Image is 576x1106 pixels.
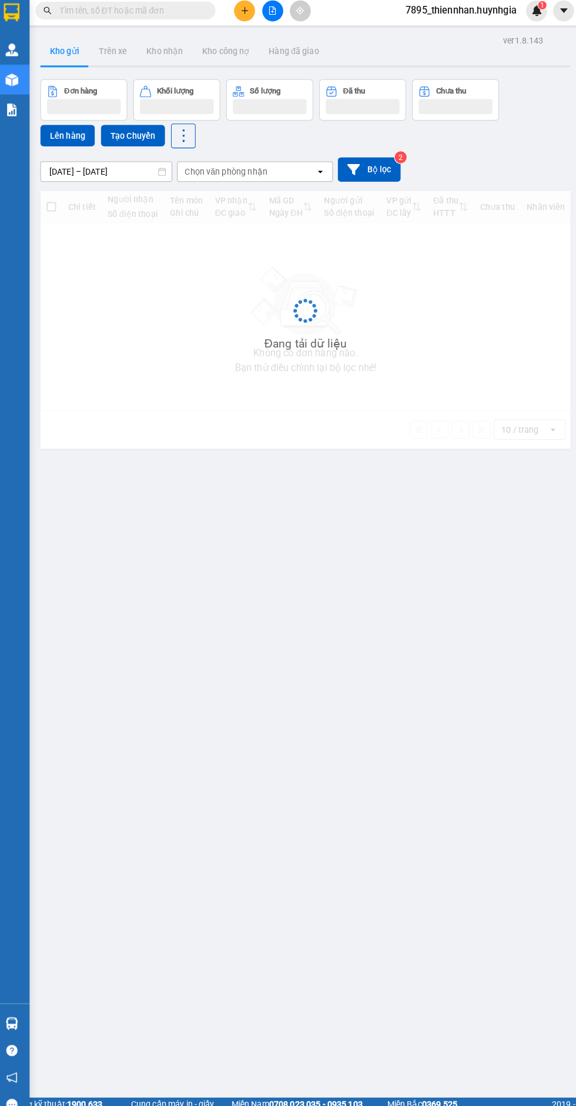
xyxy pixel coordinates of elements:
button: aim [290,5,311,25]
strong: 0369 525 060 [420,1082,454,1104]
input: Select a date range. [46,163,175,182]
button: file-add [263,5,284,25]
div: Đang tải dữ liệu [266,332,346,350]
span: caret-down [554,9,564,20]
span: message [12,1081,24,1092]
span: aim [296,11,304,19]
input: Tìm tên, số ĐT hoặc mã đơn [65,8,203,21]
button: Kho công nợ [195,40,260,68]
div: Đã thu [343,89,364,98]
button: Lên hàng [46,126,99,148]
span: Cung cấp máy in - giấy in: [126,1080,216,1106]
button: Hàng đã giao [260,40,329,68]
svg: open [316,168,325,177]
span: | [115,1087,117,1100]
button: Bộ lọc [337,158,399,182]
span: notification [12,1055,24,1066]
div: Khối lượng [160,89,196,98]
img: warehouse-icon [12,47,24,59]
span: Miền Nam [219,1080,361,1106]
button: Số lượng [228,82,313,122]
span: file-add [269,11,277,19]
button: Kho nhận [140,40,195,68]
span: plus [242,11,250,19]
button: Tạo Chuyến [105,126,168,148]
img: icon-new-feature [527,9,538,20]
img: warehouse-icon [12,1001,24,1014]
span: question-circle [12,1028,24,1040]
span: search [49,11,57,19]
div: ver 1.8.143 [500,37,539,50]
button: plus [236,5,256,25]
span: ⚪️ [364,1091,368,1095]
span: copyright [511,1089,520,1097]
button: Khối lượng [137,82,222,122]
div: Số lượng [252,89,282,98]
img: logo-vxr [10,8,25,25]
div: Đơn hàng [69,89,102,98]
span: 7895_thiennhan.huynhgia [394,7,522,22]
span: Miền Bắc [371,1080,454,1106]
span: | [463,1087,465,1100]
strong: 1900 633 818 [72,1082,106,1104]
button: Đã thu [319,82,404,122]
strong: 0708 023 035 - 0935 103 250 [270,1082,361,1104]
div: Chưa thu [434,89,464,98]
sup: 2 [393,152,405,164]
button: Chưa thu [410,82,495,122]
button: caret-down [548,5,569,25]
img: warehouse-icon [12,76,24,89]
sup: 1 [534,5,542,14]
div: Chọn văn phòng nhận [187,166,269,178]
img: solution-icon [12,106,24,118]
button: Kho gửi [46,40,93,68]
button: Đơn hàng [46,82,131,122]
span: 1 [535,5,540,14]
button: Trên xe [93,40,140,68]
